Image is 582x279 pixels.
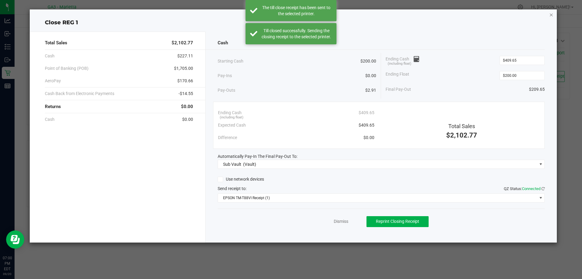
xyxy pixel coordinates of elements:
[386,56,420,65] span: Ending Cash
[45,90,114,97] span: Cash Back from Electronic Payments
[261,28,332,40] div: Till closed successfully. Sending the closing receipt to the selected printer.
[218,87,235,94] span: Pay-Outs
[446,131,477,139] span: $2,102.77
[529,86,545,93] span: $209.65
[261,5,332,17] div: The till close receipt has been sent to the selected printer.
[376,219,419,224] span: Reprint Closing Receipt
[177,53,193,59] span: $227.11
[220,115,243,120] span: (including float)
[243,162,256,167] span: (Vault)
[172,39,193,46] span: $2,102.77
[174,65,193,72] span: $1,705.00
[218,58,243,64] span: Starting Cash
[30,19,557,27] div: Close REG 1
[386,71,409,80] span: Ending Float
[365,73,376,79] span: $0.00
[359,110,374,116] span: $409.65
[223,162,241,167] span: Sub Vault
[45,53,55,59] span: Cash
[218,154,297,159] span: Automatically Pay-In The Final Pay-Out To:
[218,134,237,141] span: Difference
[365,87,376,94] span: $2.91
[218,110,242,116] span: Ending Cash
[218,186,246,191] span: Send receipt to:
[181,103,193,110] span: $0.00
[177,78,193,84] span: $170.66
[448,123,475,129] span: Total Sales
[45,78,61,84] span: AeroPay
[359,122,374,128] span: $409.65
[218,194,537,202] span: EPSON TM-T88VI Receipt (1)
[504,186,545,191] span: QZ Status:
[363,134,374,141] span: $0.00
[6,230,24,249] iframe: Resource center
[179,90,193,97] span: -$14.55
[218,122,246,128] span: Expected Cash
[386,86,411,93] span: Final Pay-Out
[522,186,540,191] span: Connected
[45,116,55,123] span: Cash
[360,58,376,64] span: $200.00
[218,176,264,182] label: Use network devices
[218,39,228,46] span: Cash
[388,61,411,66] span: (including float)
[366,216,429,227] button: Reprint Closing Receipt
[218,73,232,79] span: Pay-Ins
[45,65,89,72] span: Point of Banking (POB)
[182,116,193,123] span: $0.00
[45,100,193,113] div: Returns
[45,39,67,46] span: Total Sales
[334,218,348,225] a: Dismiss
